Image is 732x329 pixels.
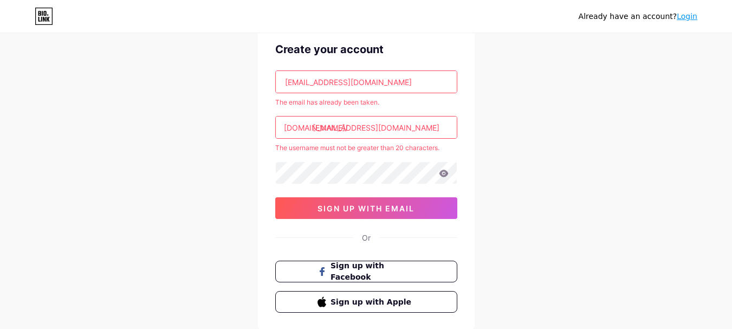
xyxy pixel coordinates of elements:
[276,117,457,138] input: username
[362,232,371,243] div: Or
[677,12,697,21] a: Login
[108,63,116,72] img: tab_keywords_by_traffic_grey.svg
[331,296,414,308] span: Sign up with Apple
[579,11,697,22] div: Already have an account?
[17,17,26,26] img: logo_orange.svg
[275,98,457,107] div: The email has already been taken.
[276,71,457,93] input: Email
[120,64,183,71] div: Keywords by Traffic
[275,261,457,282] button: Sign up with Facebook
[28,28,119,37] div: Domain: [DOMAIN_NAME]
[331,260,414,283] span: Sign up with Facebook
[284,122,348,133] div: [DOMAIN_NAME]/
[41,64,97,71] div: Domain Overview
[275,41,457,57] div: Create your account
[30,17,53,26] div: v 4.0.25
[17,28,26,37] img: website_grey.svg
[29,63,38,72] img: tab_domain_overview_orange.svg
[318,204,414,213] span: sign up with email
[275,143,457,153] div: The username must not be greater than 20 characters.
[275,291,457,313] button: Sign up with Apple
[275,197,457,219] button: sign up with email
